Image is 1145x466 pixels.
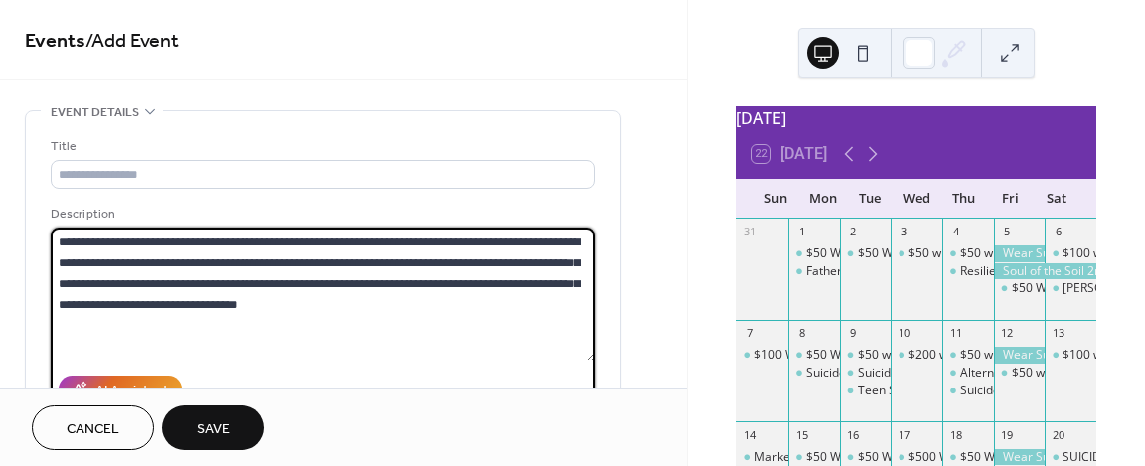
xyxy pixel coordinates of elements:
div: Suicide Loss Support Group [788,365,840,382]
div: $50 winner Jayden Henneman! Thank you for dontaing back your winnings. [840,347,892,364]
div: [DATE] [736,106,1096,130]
div: 20 [1051,427,1065,442]
div: Market @ St. [PERSON_NAME]'s Dairy [754,449,963,466]
div: Wed [894,179,940,219]
div: $50 winner Dan Skatrud [942,245,994,262]
div: $50 Winner [PERSON_NAME] [806,449,966,466]
div: 3 [897,225,911,239]
button: Cancel [32,405,154,450]
div: Blake's Tinman Triatholon [1045,280,1096,297]
div: 5 [1000,225,1015,239]
div: 9 [846,326,861,341]
div: Tue [846,179,893,219]
div: Suicide Loss Support Group (SOS)- Virtual [858,365,1086,382]
div: Description [51,204,591,225]
div: SUICIDE AWARENESS COLOR RUN/WALK [1045,449,1096,466]
span: Save [197,419,230,440]
button: Save [162,405,264,450]
div: Fathers in Focus Conference 2025 Registration [788,263,840,280]
div: Alternative to Suicide Support Group-Virtual [942,365,994,382]
div: $50 WInner Nancy Anderson [788,347,840,364]
div: $50 Winner [PERSON_NAME] [806,245,966,262]
div: $50 winner Nicole Einbeck [942,347,994,364]
div: 4 [948,225,963,239]
div: $100 Winner [PERSON_NAME] [754,347,921,364]
div: Market @ St. Isidore's Dairy [736,449,788,466]
div: 13 [1051,326,1065,341]
div: $100 winner Anna Kopitzke [1045,347,1096,364]
div: Resilient Co-Parenting: Relationship Readiness (Virtual & Free) [942,263,994,280]
div: Wear Suicide Prevention T-Shirt [994,245,1046,262]
div: 15 [794,427,809,442]
div: $50 Winner Rebecca Becker [994,280,1046,297]
div: $50 Winner David Brandou, WIlton WI [942,449,994,466]
div: 6 [1051,225,1065,239]
div: Wear Suicide Prevention T-Shirt [994,449,1046,466]
div: 8 [794,326,809,341]
div: AI Assistant [95,381,168,401]
div: $50 winner Jack Golonek [891,245,942,262]
div: Sun [752,179,799,219]
div: Fathers in Focus Conference 2025 Registration [806,263,1063,280]
div: 16 [846,427,861,442]
div: $50 Winner Dawn Meiss [788,245,840,262]
div: Suicide Loss Support Group (SOS)- Virtual [840,365,892,382]
div: $50 Winner Dan Skatrud [840,245,892,262]
div: Sat [1034,179,1080,219]
div: $200 winner, Sameena Quinn [891,347,942,364]
div: $50 Winner Stacey Hennamen [840,449,892,466]
div: 12 [1000,326,1015,341]
div: $50 winner [PERSON_NAME] [908,245,1066,262]
div: $50 winner [PERSON_NAME] [960,347,1118,364]
div: 10 [897,326,911,341]
div: $50 winner Beth Zimmerman [994,365,1046,382]
div: Thu [940,179,987,219]
div: Teen Suicide Loss Support Group - Dubuque IA [840,383,892,399]
div: 14 [742,427,757,442]
span: Cancel [67,419,119,440]
div: Title [51,136,591,157]
div: 18 [948,427,963,442]
div: $100 Winner Brenda Blackford [736,347,788,364]
div: $50 WInner [PERSON_NAME] [806,347,966,364]
div: 31 [742,225,757,239]
div: Fri [987,179,1034,219]
div: 11 [948,326,963,341]
div: Suicide Loss Support Group [806,365,958,382]
div: Wear Suicide Prevention T-Shirt [994,347,1046,364]
div: Soul of the Soil 2nd Annual Conference [994,263,1096,280]
span: Event details [51,102,139,123]
span: / Add Event [85,22,179,61]
div: $50 Winner Mike Davis [788,449,840,466]
div: 7 [742,326,757,341]
div: 1 [794,225,809,239]
div: $100 winner Brian Gnolfo [1045,245,1096,262]
div: 17 [897,427,911,442]
div: 19 [1000,427,1015,442]
div: 2 [846,225,861,239]
div: $500 Winner Paul Yager, Mineral Point [891,449,942,466]
a: Events [25,22,85,61]
div: $200 winner, [PERSON_NAME] [908,347,1076,364]
button: AI Assistant [59,376,182,402]
div: $50 Winner [PERSON_NAME] Hennamen [858,449,1082,466]
div: Mon [799,179,846,219]
div: $50 winner [PERSON_NAME] [960,245,1118,262]
div: $50 Winner [PERSON_NAME] [858,245,1018,262]
div: Suicide Loss Support Group- Dodgeville [942,383,994,399]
